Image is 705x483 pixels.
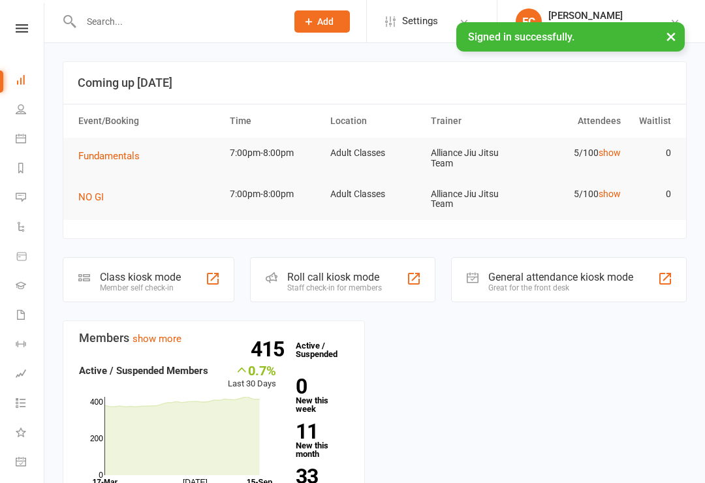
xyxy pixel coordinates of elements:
[72,104,224,138] th: Event/Booking
[548,10,670,22] div: [PERSON_NAME]
[296,422,349,458] a: 11New this month
[402,7,438,36] span: Settings
[627,104,677,138] th: Waitlist
[16,96,45,125] a: People
[324,138,425,168] td: Adult Classes
[599,189,621,199] a: show
[324,104,425,138] th: Location
[296,422,343,441] strong: 11
[251,339,289,359] strong: 415
[79,332,349,345] h3: Members
[78,76,672,89] h3: Coming up [DATE]
[425,179,525,220] td: Alliance Jiu Jitsu Team
[79,365,208,377] strong: Active / Suspended Members
[317,16,334,27] span: Add
[224,104,324,138] th: Time
[287,283,382,292] div: Staff check-in for members
[16,67,45,96] a: Dashboard
[548,22,670,33] div: Alliance [GEOGRAPHIC_DATA]
[324,179,425,210] td: Adult Classes
[296,377,343,396] strong: 0
[488,283,633,292] div: Great for the front desk
[78,150,140,162] span: Fundamentals
[425,104,525,138] th: Trainer
[16,419,45,448] a: What's New
[627,179,677,210] td: 0
[525,179,626,210] td: 5/100
[133,333,181,345] a: show more
[525,104,626,138] th: Attendees
[224,138,324,168] td: 7:00pm-8:00pm
[425,138,525,179] td: Alliance Jiu Jitsu Team
[16,360,45,390] a: Assessments
[296,377,349,413] a: 0New this week
[16,243,45,272] a: Product Sales
[228,363,276,391] div: Last 30 Days
[488,271,633,283] div: General attendance kiosk mode
[16,125,45,155] a: Calendar
[100,271,181,283] div: Class kiosk mode
[287,271,382,283] div: Roll call kiosk mode
[100,283,181,292] div: Member self check-in
[627,138,677,168] td: 0
[78,191,104,203] span: NO GI
[659,22,683,50] button: ×
[77,12,277,31] input: Search...
[228,363,276,377] div: 0.7%
[16,155,45,184] a: Reports
[289,332,347,368] a: 415Active / Suspended
[78,148,149,164] button: Fundamentals
[294,10,350,33] button: Add
[468,31,574,43] span: Signed in successfully.
[599,148,621,158] a: show
[16,448,45,478] a: General attendance kiosk mode
[516,8,542,35] div: FC
[78,189,113,205] button: NO GI
[224,179,324,210] td: 7:00pm-8:00pm
[525,138,626,168] td: 5/100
